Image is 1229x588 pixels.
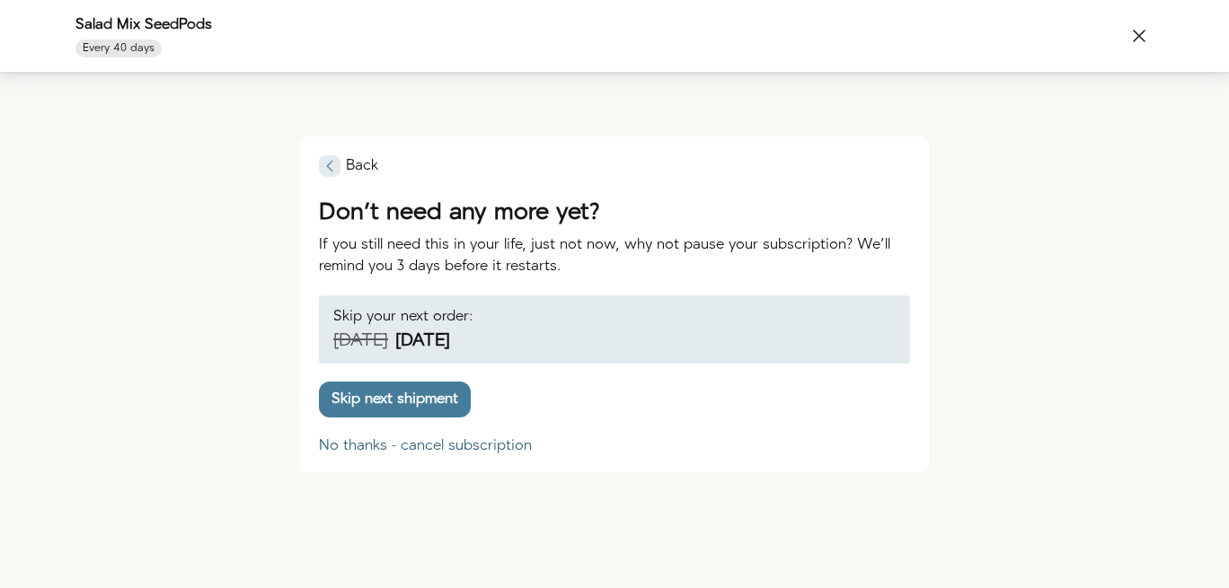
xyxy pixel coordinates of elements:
div: Don't need any more yet? [319,198,910,227]
span: Salad Mix SeedPods [75,14,212,35]
span: If you still need this in your life, just not now, why not pause your subscription? We’ll remind ... [319,234,890,276]
span: Skip your next order: [333,306,473,327]
span: [DATE] [333,328,388,353]
div: No thanks - cancel subscription [319,439,532,453]
button: Skip next shipment [319,382,471,417]
span: Back [346,155,378,176]
span: Back [319,155,378,177]
span: Every 40 days [83,41,155,56]
span: [DATE] [395,328,450,353]
span: Support [38,13,102,29]
div: Skip next shipment [332,392,458,407]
